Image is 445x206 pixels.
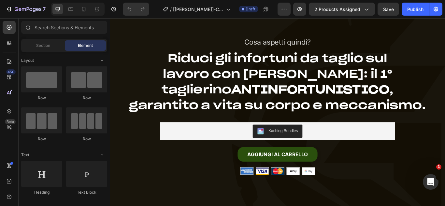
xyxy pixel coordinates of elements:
img: gempages_432750572815254551-1aaba532-a221-4682-955d-9ddfeeef0a57.png [206,174,221,183]
p: Riduci gli infortuni da taglio sul lavoro con [PERSON_NAME]: il 1° taglierino , garantito a vita ... [1,38,390,111]
button: Kaching Bundles [166,124,224,140]
div: Undo/Redo [123,3,149,16]
div: Text Block [66,189,107,195]
div: Kaching Bundles [185,128,219,135]
img: gempages_432750572815254551-a739e588-df2a-4412-b6b9-9fd0010151fa.png [152,174,167,183]
div: Heading [21,189,62,195]
button: Save [378,3,399,16]
span: Draft [246,6,255,12]
span: Section [36,43,50,48]
span: 1 [436,164,441,170]
span: Save [383,7,394,12]
span: Toggle open [97,55,107,66]
div: Beta [5,119,16,124]
button: Publish [402,3,429,16]
div: Row [21,136,62,142]
span: / [170,6,172,13]
div: 450 [6,69,16,75]
strong: ANTINFORTUNISTICO [142,77,326,90]
span: Toggle open [97,150,107,160]
div: Row [66,136,107,142]
span: 2 products assigned [314,6,360,13]
input: Search Sections & Elements [21,21,107,34]
span: Element [78,43,93,48]
span: [[PERSON_NAME]]-Copy of Gladius | Product Page [173,6,223,13]
div: Row [21,95,62,101]
div: Publish [407,6,423,13]
span: Layout [21,58,34,63]
div: Row [66,95,107,101]
span: Text [21,152,29,158]
div: AGGIUNGI AL CARRELLO [160,155,231,162]
img: gempages_432750572815254551-79972f48-667f-42d0-a858-9c748da57068.png [188,174,203,183]
img: gempages_432750572815254551-50576910-49f7-4ca6-9684-eab855df947e.png [224,174,239,183]
button: AGGIUNGI AL CARRELLO [149,150,242,167]
iframe: Intercom live chat [423,174,438,190]
p: Cosa aspetti quindi? [1,23,390,34]
iframe: To enrich screen reader interactions, please activate Accessibility in Grammarly extension settings [110,18,445,206]
img: KachingBundles.png [172,128,179,136]
img: gempages_432750572815254551-c4b8628c-4f06-40e9-915f-d730337df1e5.png [170,174,185,183]
p: 7 [43,5,46,13]
button: 7 [3,3,49,16]
button: 2 products assigned [309,3,375,16]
